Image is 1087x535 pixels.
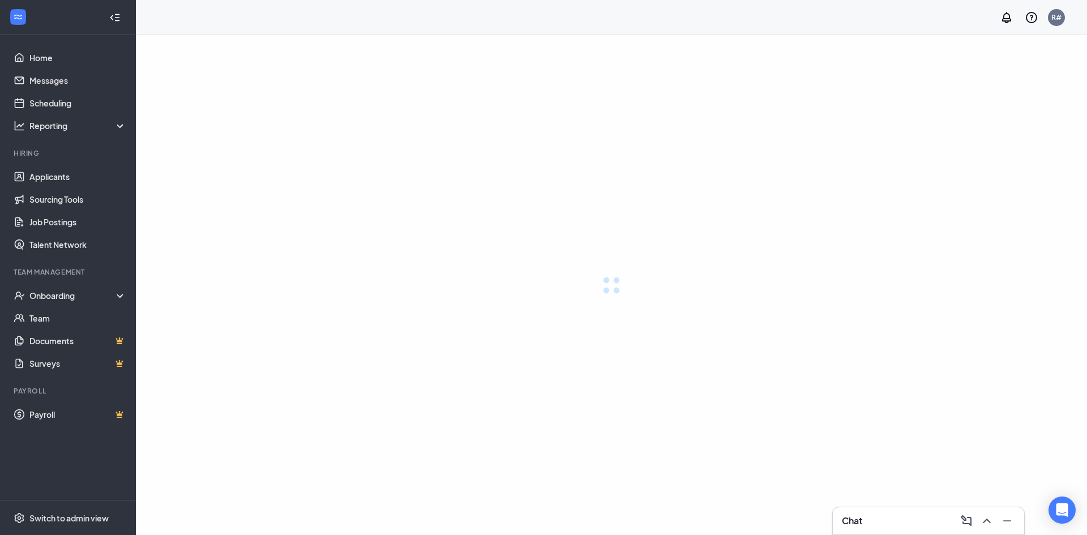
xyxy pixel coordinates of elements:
[14,148,124,158] div: Hiring
[960,514,973,528] svg: ComposeMessage
[29,188,126,211] a: Sourcing Tools
[14,386,124,396] div: Payroll
[1000,514,1014,528] svg: Minimize
[980,514,994,528] svg: ChevronUp
[977,512,995,530] button: ChevronUp
[29,307,126,329] a: Team
[956,512,974,530] button: ComposeMessage
[14,290,25,301] svg: UserCheck
[1000,11,1013,24] svg: Notifications
[14,267,124,277] div: Team Management
[997,512,1015,530] button: Minimize
[29,69,126,92] a: Messages
[14,120,25,131] svg: Analysis
[1049,497,1076,524] div: Open Intercom Messenger
[29,512,109,524] div: Switch to admin view
[29,233,126,256] a: Talent Network
[29,329,126,352] a: DocumentsCrown
[29,352,126,375] a: SurveysCrown
[29,120,127,131] div: Reporting
[29,165,126,188] a: Applicants
[29,46,126,69] a: Home
[109,12,121,23] svg: Collapse
[14,512,25,524] svg: Settings
[1025,11,1038,24] svg: QuestionInfo
[29,290,127,301] div: Onboarding
[12,11,24,23] svg: WorkstreamLogo
[1051,12,1062,22] div: R#
[842,515,862,527] h3: Chat
[29,403,126,426] a: PayrollCrown
[29,92,126,114] a: Scheduling
[29,211,126,233] a: Job Postings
